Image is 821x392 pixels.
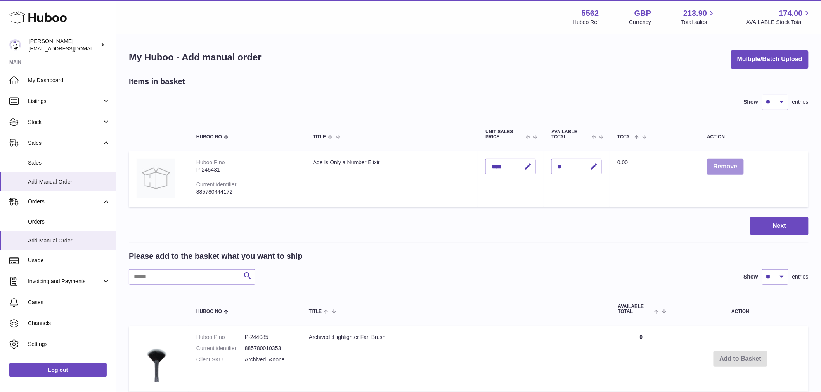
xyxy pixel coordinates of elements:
[28,278,102,285] span: Invoicing and Payments
[582,8,599,19] strong: 5562
[137,159,175,198] img: Age Is Only a Number Elixir
[9,39,21,51] img: internalAdmin-5562@internal.huboo.com
[28,198,102,205] span: Orders
[28,159,110,167] span: Sales
[196,166,298,174] div: P-245431
[28,257,110,264] span: Usage
[746,8,812,26] a: 174.00 AVAILABLE Stock Total
[629,19,651,26] div: Currency
[196,188,298,196] div: 885780444172
[28,119,102,126] span: Stock
[28,77,110,84] span: My Dashboard
[746,19,812,26] span: AVAILABLE Stock Total
[28,237,110,244] span: Add Manual Order
[683,8,707,19] span: 213.90
[707,134,801,139] div: Action
[245,345,293,352] dd: 885780010353
[196,181,237,187] div: Current identifier
[610,326,672,392] td: 0
[129,76,185,87] h2: Items in basket
[707,159,743,175] button: Remove
[28,178,110,186] span: Add Manual Order
[672,296,809,322] th: Action
[196,356,245,363] dt: Client SKU
[196,345,245,352] dt: Current identifier
[129,251,303,261] h2: Please add to the basket what you want to ship
[744,98,758,106] label: Show
[28,98,102,105] span: Listings
[313,134,326,139] span: Title
[792,98,809,106] span: entries
[245,334,293,341] dd: P-244085
[196,134,222,139] span: Huboo no
[196,159,225,165] div: Huboo P no
[28,320,110,327] span: Channels
[634,8,651,19] strong: GBP
[681,19,716,26] span: Total sales
[301,326,610,392] td: Archived :Highlighter Fan Brush
[617,159,628,165] span: 0.00
[28,299,110,306] span: Cases
[551,129,590,139] span: AVAILABLE Total
[29,45,114,52] span: [EMAIL_ADDRESS][DOMAIN_NAME]
[618,304,653,314] span: AVAILABLE Total
[731,50,809,69] button: Multiple/Batch Upload
[779,8,803,19] span: 174.00
[28,139,102,147] span: Sales
[573,19,599,26] div: Huboo Ref
[750,217,809,235] button: Next
[617,134,632,139] span: Total
[744,273,758,280] label: Show
[28,218,110,225] span: Orders
[305,151,478,207] td: Age Is Only a Number Elixir
[9,363,107,377] a: Log out
[137,334,175,382] img: Archived :Highlighter Fan Brush
[485,129,524,139] span: Unit Sales Price
[28,340,110,348] span: Settings
[245,356,293,363] dd: Archived :&none
[196,334,245,341] dt: Huboo P no
[309,309,322,314] span: Title
[681,8,716,26] a: 213.90 Total sales
[129,51,262,64] h1: My Huboo - Add manual order
[792,273,809,280] span: entries
[29,38,99,52] div: [PERSON_NAME]
[196,309,222,314] span: Huboo no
